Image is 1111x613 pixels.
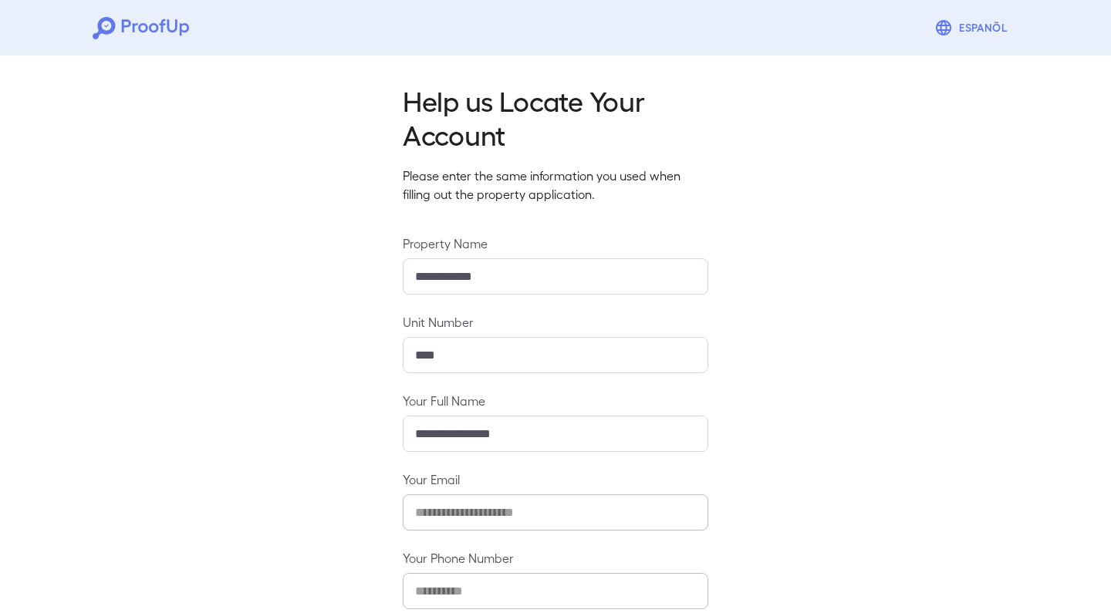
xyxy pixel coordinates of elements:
[403,83,708,151] h2: Help us Locate Your Account
[403,234,708,252] label: Property Name
[403,392,708,409] label: Your Full Name
[403,167,708,204] p: Please enter the same information you used when filling out the property application.
[928,12,1018,43] button: Espanõl
[403,549,708,567] label: Your Phone Number
[403,470,708,488] label: Your Email
[403,313,708,331] label: Unit Number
